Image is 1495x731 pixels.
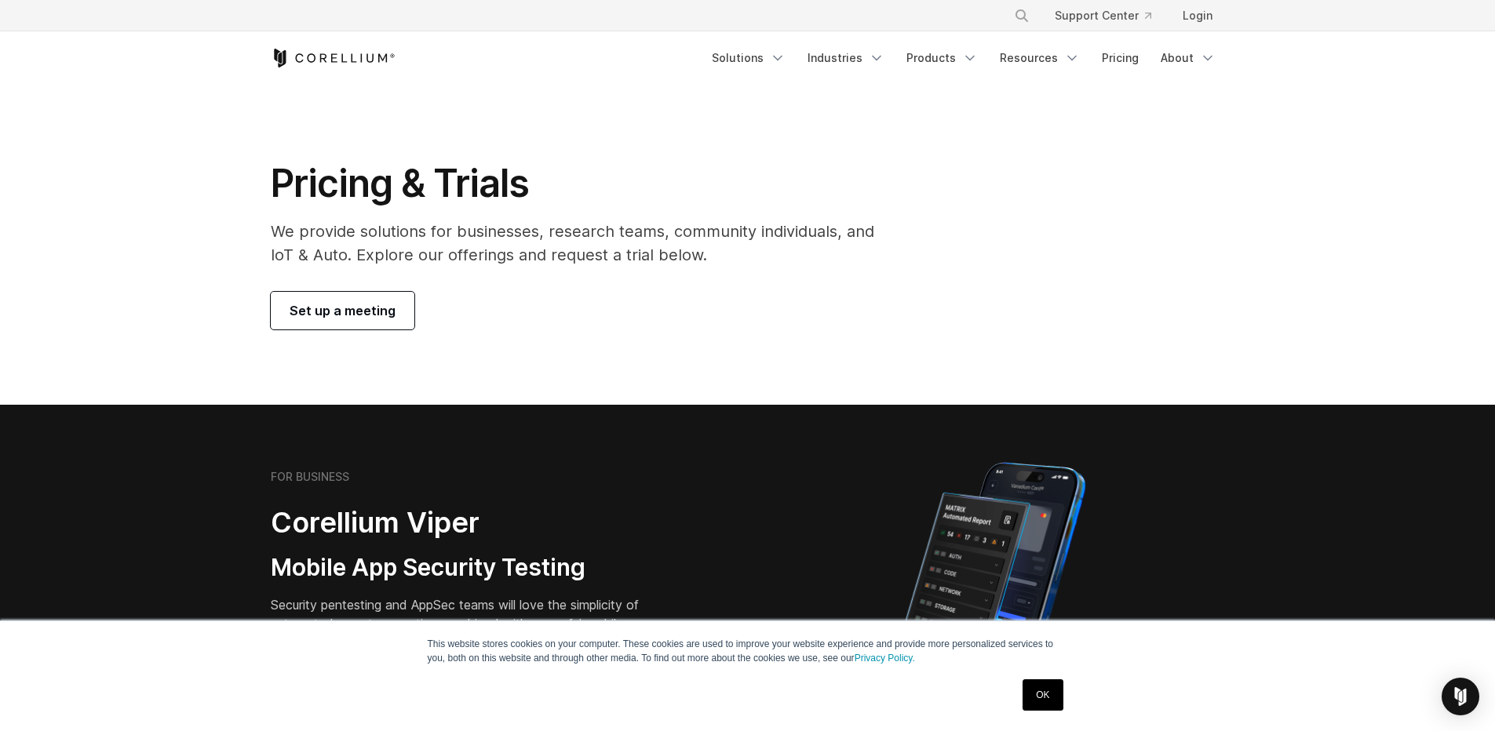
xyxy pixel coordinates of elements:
[990,44,1089,72] a: Resources
[1170,2,1225,30] a: Login
[876,455,1112,729] img: Corellium MATRIX automated report on iPhone showing app vulnerability test results across securit...
[1092,44,1148,72] a: Pricing
[798,44,894,72] a: Industries
[702,44,795,72] a: Solutions
[1442,678,1479,715] div: Open Intercom Messenger
[428,637,1068,665] p: This website stores cookies on your computer. These cookies are used to improve your website expe...
[1023,679,1063,711] a: OK
[1008,2,1036,30] button: Search
[1151,44,1225,72] a: About
[1042,2,1164,30] a: Support Center
[290,301,396,320] span: Set up a meeting
[271,292,414,329] a: Set up a meeting
[897,44,987,72] a: Products
[271,220,896,267] p: We provide solutions for businesses, research teams, community individuals, and IoT & Auto. Explo...
[271,49,396,67] a: Corellium Home
[995,2,1225,30] div: Navigation Menu
[702,44,1225,72] div: Navigation Menu
[271,470,349,484] h6: FOR BUSINESS
[271,553,673,583] h3: Mobile App Security Testing
[271,160,896,207] h1: Pricing & Trials
[271,595,673,652] p: Security pentesting and AppSec teams will love the simplicity of automated report generation comb...
[271,505,673,540] h2: Corellium Viper
[855,653,915,664] a: Privacy Policy.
